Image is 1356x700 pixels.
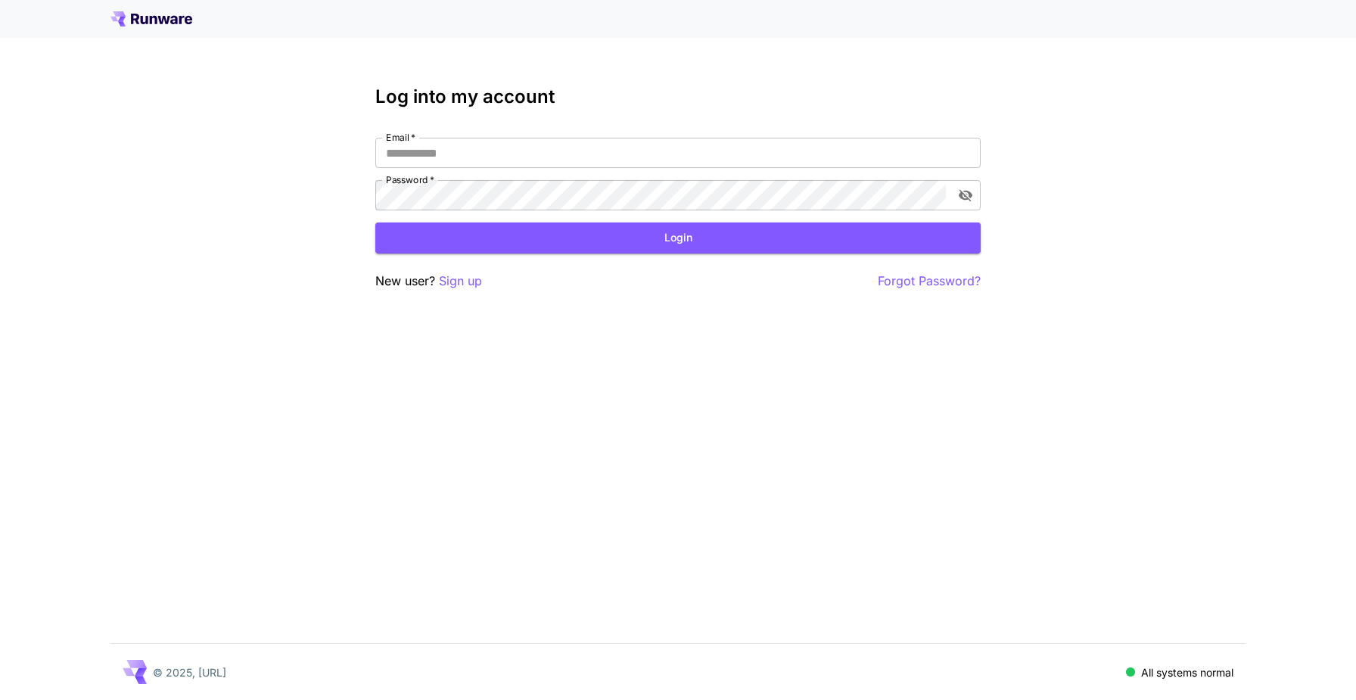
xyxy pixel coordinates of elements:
[375,272,482,291] p: New user?
[439,272,482,291] button: Sign up
[878,272,981,291] button: Forgot Password?
[375,222,981,254] button: Login
[375,86,981,107] h3: Log into my account
[1141,664,1233,680] p: All systems normal
[153,664,226,680] p: © 2025, [URL]
[952,182,979,209] button: toggle password visibility
[386,173,434,186] label: Password
[386,131,415,144] label: Email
